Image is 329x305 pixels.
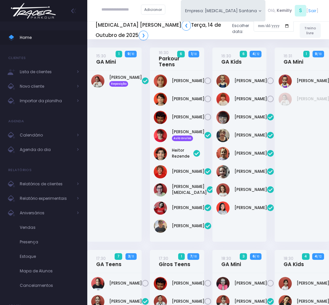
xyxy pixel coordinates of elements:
[130,52,134,56] small: / 10
[172,114,205,120] a: [PERSON_NAME]
[172,96,205,102] a: [PERSON_NAME]
[234,150,267,156] a: [PERSON_NAME]
[109,298,142,304] a: [PERSON_NAME]
[159,50,169,55] small: 16:30
[172,223,205,229] a: [PERSON_NAME]
[300,23,321,38] a: Treino livre
[240,51,247,57] span: 6
[96,255,122,267] a: 17:30GA Teens
[234,205,267,211] a: [PERSON_NAME]
[20,267,79,275] span: Mapa de Alunos
[295,5,306,16] span: S
[284,255,304,267] a: 18:30GA Kids
[172,147,193,159] a: Heitor Rezende
[154,201,167,215] img: Lorena mie sato ayres
[172,78,205,84] a: [PERSON_NAME]
[284,256,293,261] small: 18:30
[154,75,167,88] img: Anna Júlia Roque Silva
[96,53,116,65] a: 15:30GA Mini
[191,51,192,56] strong: 1
[308,8,316,14] a: Sair
[279,75,292,88] img: Maria Cecília Menezes Rodrigues
[154,93,167,106] img: Arthur Rezende Chemin
[234,298,267,304] a: [PERSON_NAME]
[234,168,267,174] a: [PERSON_NAME]
[216,147,230,160] img: Lara Prado Pfefer
[109,81,128,86] span: Reposição
[279,93,292,106] img: Laura de oliveira Amorim
[192,255,197,259] small: / 10
[139,31,148,41] a: ❯
[91,277,104,290] img: Ana Clara Martins Silva
[216,75,230,88] img: Manuela Andrade Bertolla
[115,253,122,260] span: 7
[303,51,310,57] span: 1
[130,255,134,259] small: / 11
[216,201,230,215] img: VALENTINA ZANONI DE FREITAS
[234,132,267,138] a: [PERSON_NAME]
[240,253,247,260] span: 3
[20,33,79,42] span: Home
[302,253,310,260] span: 4
[177,51,184,57] span: 6
[284,53,292,59] small: 16:31
[255,52,259,56] small: / 12
[20,68,72,76] span: Lista de clientes
[154,147,167,160] img: Heitor Rezende Chemin
[20,252,79,261] span: Estoque
[20,180,72,188] span: Relatórios de clientes
[279,277,292,290] img: Alice Fernandes Barraconi
[221,255,241,267] a: 18:30GA Mini
[8,115,24,128] h4: Agenda
[20,97,72,105] span: Importar da planilha
[96,53,106,59] small: 15:30
[315,51,317,56] strong: 9
[20,223,79,232] span: Vendas
[178,253,184,260] span: 1
[234,78,267,84] a: [PERSON_NAME]
[253,254,255,259] strong: 6
[20,209,72,217] span: Aniversários
[234,114,267,120] a: [PERSON_NAME]
[317,52,321,56] small: / 10
[216,165,230,178] img: Mariana Garzuzi Palma
[154,111,167,124] img: João Pedro Oliveira de Meneses
[20,194,72,203] span: Relatório experimentais
[141,5,165,15] a: Adicionar
[91,75,104,88] img: Laura de oliveira Amorim
[154,277,167,290] img: João Pedro Oliveira de Meneses
[8,51,26,65] h4: Clientes
[172,298,205,304] a: [PERSON_NAME]
[234,280,267,286] a: [PERSON_NAME]
[154,165,167,178] img: Henrique Affonso
[221,53,231,59] small: 16:30
[265,4,321,17] div: [ ]
[20,82,72,91] span: Novo cliente
[172,136,193,141] span: Aula avulsa
[216,111,230,124] img: Bianca Yoshida Nagatani
[128,254,130,259] strong: 3
[159,255,190,267] a: 17:30Giros Teens
[255,255,259,259] small: / 10
[8,164,32,177] h4: Relatórios
[96,256,106,261] small: 17:30
[96,20,227,40] h5: [MEDICAL_DATA] [PERSON_NAME] Terça, 14 de Outubro de 2025
[216,183,230,197] img: Nina Diniz Scatena Alves
[234,187,267,193] a: [PERSON_NAME]
[221,256,231,261] small: 18:30
[159,256,168,261] small: 17:30
[154,129,167,142] img: Anna Helena Roque Silva
[252,51,255,56] strong: 4
[116,51,122,57] span: 1
[268,8,276,14] span: Olá,
[315,254,317,259] strong: 4
[181,20,191,30] a: ❮
[172,129,205,141] a: [PERSON_NAME] Aula avulsa
[221,53,242,65] a: 16:30GA Kids
[216,277,230,290] img: Giovanna Rodrigues Gialluize
[109,280,142,286] a: [PERSON_NAME]
[234,96,267,102] a: [PERSON_NAME]
[172,205,205,211] a: [PERSON_NAME]
[20,238,79,246] span: Presença
[20,281,79,290] span: Cancelamentos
